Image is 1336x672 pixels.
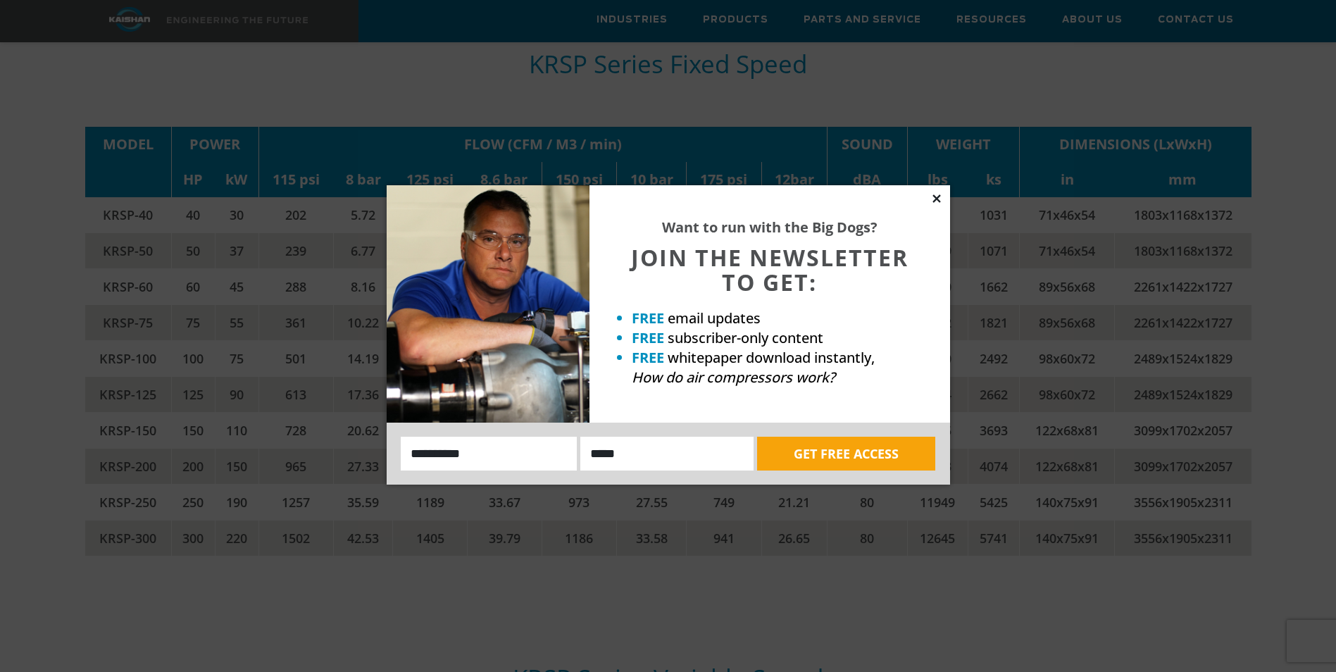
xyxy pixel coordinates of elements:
[632,368,835,387] em: How do air compressors work?
[580,437,754,471] input: Email
[757,437,935,471] button: GET FREE ACCESS
[668,328,823,347] span: subscriber-only content
[401,437,578,471] input: Name:
[662,218,878,237] strong: Want to run with the Big Dogs?
[631,242,909,297] span: JOIN THE NEWSLETTER TO GET:
[632,348,664,367] strong: FREE
[632,309,664,328] strong: FREE
[668,348,875,367] span: whitepaper download instantly,
[930,192,943,205] button: Close
[632,328,664,347] strong: FREE
[668,309,761,328] span: email updates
